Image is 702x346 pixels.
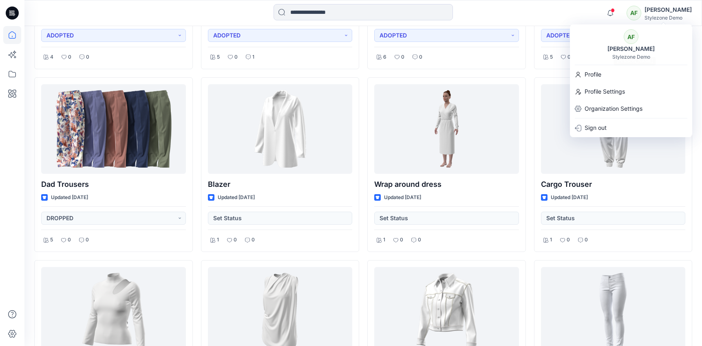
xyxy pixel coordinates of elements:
a: Profile [570,67,692,82]
div: AF [627,6,641,20]
p: Updated [DATE] [51,193,88,202]
div: [PERSON_NAME] [603,44,660,54]
p: Wrap around dress [374,179,519,190]
p: Updated [DATE] [551,193,588,202]
p: 0 [68,53,71,61]
p: Blazer [208,179,353,190]
p: 0 [585,236,588,244]
div: [PERSON_NAME] [645,5,692,15]
p: 0 [86,236,89,244]
p: Sign out [585,120,607,136]
p: 0 [68,236,71,244]
p: 0 [234,236,237,244]
a: Cargo Trouser [541,84,686,174]
p: 0 [400,236,403,244]
p: 6 [383,53,386,61]
p: 0 [419,53,422,61]
p: 1 [252,53,254,61]
p: 1 [383,236,385,244]
a: Blazer [208,84,353,174]
p: Organization Settings [585,101,642,116]
p: Dad Trousers [41,179,186,190]
p: 5 [550,53,553,61]
p: 0 [86,53,89,61]
p: 0 [401,53,404,61]
div: Stylezone Demo [645,15,692,21]
p: 0 [252,236,255,244]
p: Profile [585,67,601,82]
a: Dad Trousers [41,84,186,174]
p: 1 [550,236,552,244]
div: Stylezone Demo [612,54,650,60]
p: 0 [567,236,570,244]
p: Profile Settings [585,84,625,99]
p: 0 [567,53,571,61]
p: 4 [50,53,53,61]
p: 0 [234,53,238,61]
div: AF [624,29,638,44]
p: 0 [418,236,421,244]
p: Updated [DATE] [218,193,255,202]
p: Cargo Trouser [541,179,686,190]
p: Updated [DATE] [384,193,421,202]
p: 5 [50,236,53,244]
a: Wrap around dress [374,84,519,174]
p: 5 [217,53,220,61]
a: Organization Settings [570,101,692,116]
p: 1 [217,236,219,244]
a: Profile Settings [570,84,692,99]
